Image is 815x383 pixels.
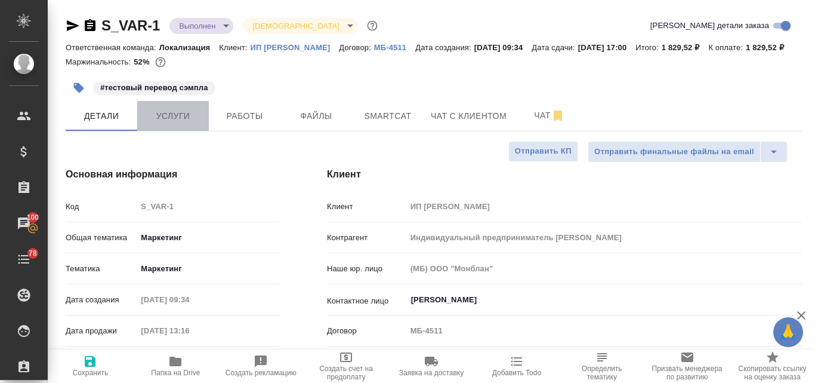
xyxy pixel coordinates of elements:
p: 1 829,52 ₽ [662,43,709,52]
div: Маркетинг [137,259,279,279]
button: Скопировать ссылку для ЯМессенджера [66,19,80,33]
span: Smartcat [359,109,416,124]
p: 52% [134,57,152,66]
p: [DATE] 17:00 [578,43,636,52]
p: Контактное лицо [327,295,406,307]
div: split button [588,141,788,163]
p: Договор: [339,43,374,52]
span: Скопировать ссылку на оценку заказа [737,364,808,381]
button: [DEMOGRAPHIC_DATA] [249,21,342,31]
input: Пустое поле [137,322,241,339]
span: Чат [521,108,578,123]
button: Создать счет на предоплату [304,350,389,383]
div: Выполнен [169,18,233,34]
h4: Клиент [327,167,802,182]
input: Пустое поле [406,229,802,246]
input: Пустое поле [137,198,279,215]
button: 🙏 [773,317,803,347]
button: Добавить тэг [66,75,92,101]
a: 78 [3,244,45,274]
p: #тестовый перевод сэмпла [100,82,208,94]
span: 100 [20,212,47,223]
span: Работы [216,109,273,124]
a: 100 [3,209,45,238]
span: Папка на Drive [151,369,200,377]
p: МБ-4511 [374,43,415,52]
p: [DATE] 09:34 [474,43,532,52]
button: Добавить Todo [474,350,559,383]
p: Дата создания: [415,43,474,52]
p: Дата создания [66,294,137,306]
p: Маржинальность: [66,57,134,66]
input: Пустое поле [406,198,802,215]
button: Выполнен [175,21,219,31]
p: Клиент [327,201,406,213]
a: ИП [PERSON_NAME] [251,42,339,52]
span: Отправить финальные файлы на email [594,145,754,159]
button: Скопировать ссылку на оценку заказа [730,350,815,383]
span: Детали [73,109,130,124]
button: Создать рекламацию [218,350,304,383]
span: Сохранить [73,369,109,377]
span: Чат с клиентом [431,109,507,124]
span: 🙏 [778,320,798,345]
p: Дата продажи [66,325,137,337]
span: 78 [21,247,44,259]
input: Пустое поле [406,322,802,339]
input: Пустое поле [137,291,241,308]
svg: Отписаться [551,109,565,123]
p: Ответственная команда: [66,43,159,52]
h4: Основная информация [66,167,279,182]
a: МБ-4511 [374,42,415,52]
button: Доп статусы указывают на важность/срочность заказа [365,18,380,33]
p: Дата сдачи: [532,43,578,52]
button: Папка на Drive [133,350,218,383]
p: Итого: [635,43,661,52]
div: Выполнен [243,18,357,34]
span: Файлы [288,109,345,124]
p: Договор [327,325,406,337]
button: Заявка на доставку [389,350,474,383]
p: Клиент: [219,43,250,52]
button: Open [795,299,798,301]
p: ИП [PERSON_NAME] [251,43,339,52]
span: [PERSON_NAME] детали заказа [650,20,769,32]
span: Определить тематику [566,364,637,381]
p: Тематика [66,263,137,275]
p: 1 829,52 ₽ [746,43,793,52]
a: S_VAR-1 [101,17,160,33]
span: Отправить КП [515,145,572,158]
p: Общая тематика [66,232,137,244]
span: Добавить Todo [492,369,541,377]
button: Отправить финальные файлы на email [588,141,761,163]
button: Призвать менеджера по развитию [644,350,730,383]
button: Скопировать ссылку [83,19,97,33]
span: Заявка на доставку [399,369,464,377]
button: Сохранить [48,350,133,383]
span: Создать счет на предоплату [311,364,382,381]
p: Локализация [159,43,220,52]
p: Код [66,201,137,213]
span: Создать рекламацию [226,369,297,377]
p: Наше юр. лицо [327,263,406,275]
div: Маркетинг [137,228,279,248]
p: Контрагент [327,232,406,244]
span: Призвать менеджера по развитию [652,364,723,381]
span: Услуги [144,109,202,124]
button: 729.00 RUB; [153,54,168,70]
input: Пустое поле [406,260,802,277]
button: Отправить КП [508,141,578,162]
button: Определить тематику [559,350,644,383]
p: К оплате: [708,43,746,52]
